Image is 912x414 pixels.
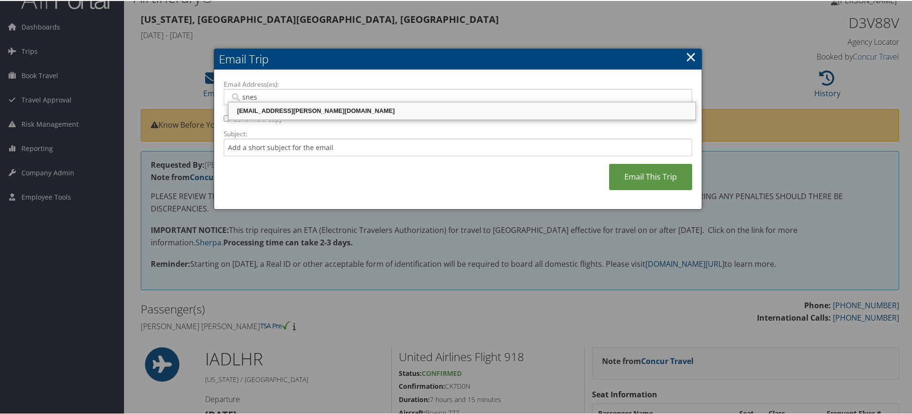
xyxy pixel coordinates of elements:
label: Email Address(es): [224,79,692,88]
a: × [685,46,696,65]
h2: Email Trip [214,48,702,69]
label: Subject: [224,128,692,138]
div: [EMAIL_ADDRESS][PERSON_NAME][DOMAIN_NAME] [230,105,694,115]
input: Add a short subject for the email [224,138,692,155]
a: Email This Trip [609,163,692,189]
input: Email address (Separate multiple email addresses with commas) [230,91,685,101]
